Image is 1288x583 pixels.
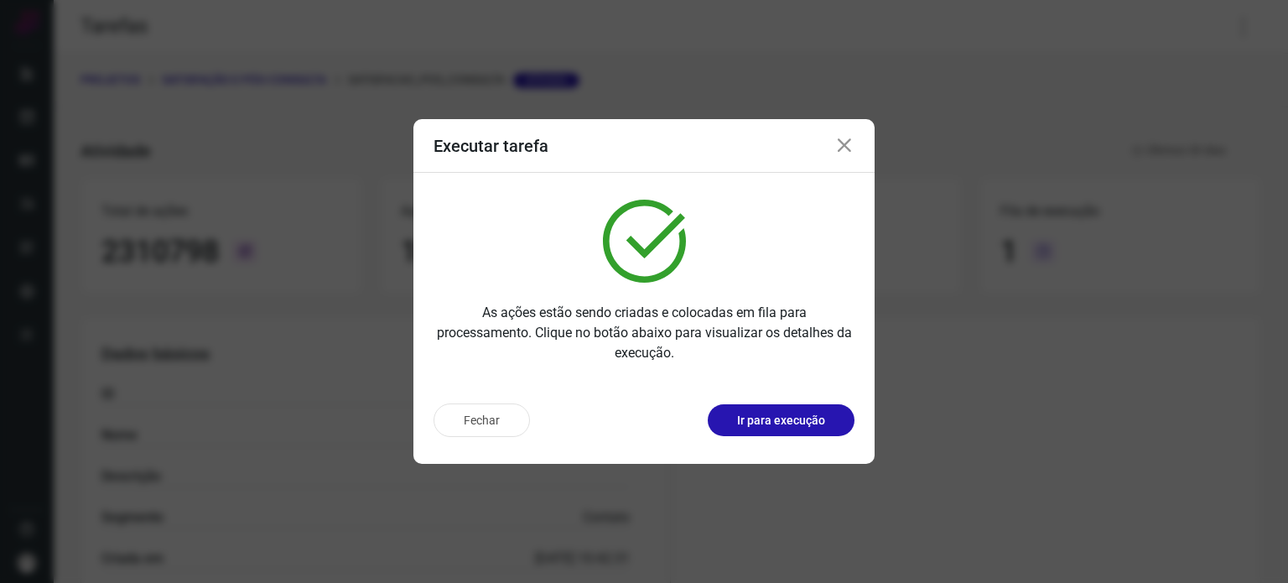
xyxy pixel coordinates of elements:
p: Ir para execução [737,412,825,429]
img: verified.svg [603,200,686,283]
p: As ações estão sendo criadas e colocadas em fila para processamento. Clique no botão abaixo para ... [434,303,854,363]
button: Ir para execução [708,404,854,436]
button: Fechar [434,403,530,437]
h3: Executar tarefa [434,136,548,156]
